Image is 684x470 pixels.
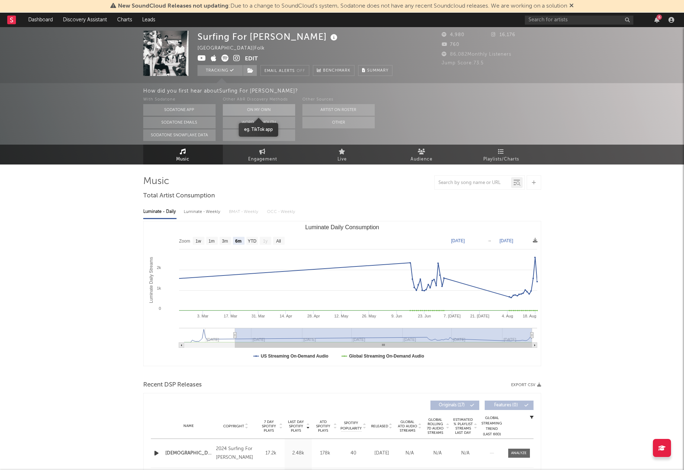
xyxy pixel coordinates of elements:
[143,129,216,141] button: Sodatone Snowflake Data
[305,224,379,230] text: Luminate Daily Consumption
[143,145,223,164] a: Music
[297,69,305,73] em: Off
[118,3,567,9] span: : Due to a change to SoundCloud's system, Sodatone does not have any recent Soundcloud releases. ...
[143,117,216,128] button: Sodatone Emails
[462,145,541,164] a: Playlists/Charts
[483,155,519,164] span: Playlists/Charts
[165,423,213,429] div: Name
[157,286,161,290] text: 1k
[143,104,216,116] button: Sodatone App
[430,401,479,410] button: Originals(17)
[259,420,279,433] span: 7 Day Spotify Plays
[261,354,328,359] text: US Streaming On-Demand Audio
[398,450,422,457] div: N/A
[143,95,216,104] div: With Sodatone
[314,450,337,457] div: 178k
[223,424,244,428] span: Copyright
[337,155,347,164] span: Live
[158,306,161,311] text: 0
[197,31,339,43] div: Surfing For [PERSON_NAME]
[485,401,534,410] button: Features(0)
[340,420,362,431] span: Spotify Popularity
[442,52,511,57] span: 86,082 Monthly Listeners
[143,381,202,389] span: Recent DSP Releases
[143,192,215,200] span: Total Artist Consumption
[313,65,354,76] a: Benchmark
[491,33,515,37] span: 16,176
[259,450,283,457] div: 17.2k
[179,239,190,244] text: Zoom
[525,16,633,25] input: Search for artists
[143,206,177,218] div: Luminate - Daily
[470,314,489,318] text: 21. [DATE]
[263,239,268,244] text: 1y
[442,61,484,65] span: Jump Score: 73.5
[224,314,237,318] text: 17. Mar
[500,238,513,243] text: [DATE]
[489,403,523,407] span: Features ( 0 )
[245,55,258,64] button: Edit
[569,3,574,9] span: Dismiss
[223,95,295,104] div: Other A&R Discovery Methods
[314,420,333,433] span: ATD Spotify Plays
[370,450,394,457] div: [DATE]
[118,3,229,9] span: New SoundCloud Releases not updating
[144,221,541,366] svg: Luminate Daily Consumption
[341,450,366,457] div: 40
[411,155,433,164] span: Audience
[208,239,214,244] text: 1m
[391,314,402,318] text: 9. Jun
[112,13,137,27] a: Charts
[453,450,477,457] div: N/A
[216,445,255,462] div: 2024 Surfing For [PERSON_NAME]
[435,403,468,407] span: Originals ( 17 )
[165,450,213,457] a: [DEMOGRAPHIC_DATA]
[349,354,424,359] text: Global Streaming On-Demand Audio
[451,238,465,243] text: [DATE]
[223,129,295,141] button: Other Tools
[435,180,511,186] input: Search by song name or URL
[425,450,450,457] div: N/A
[195,239,201,244] text: 1w
[184,206,222,218] div: Luminate - Weekly
[223,117,295,128] button: Word Of Mouth
[657,14,662,20] div: 6
[382,145,462,164] a: Audience
[511,383,541,387] button: Export CSV
[176,155,190,164] span: Music
[443,314,460,318] text: 7. [DATE]
[235,239,241,244] text: 6m
[453,418,473,435] span: Estimated % Playlist Streams Last Day
[302,104,375,116] button: Artist on Roster
[223,104,295,116] button: On My Own
[222,239,228,244] text: 3m
[418,314,431,318] text: 23. Jun
[425,418,445,435] span: Global Rolling 7D Audio Streams
[260,65,309,76] button: Email AlertsOff
[502,314,513,318] text: 4. Aug
[358,65,392,76] button: Summary
[302,117,375,128] button: Other
[286,450,310,457] div: 2.48k
[223,145,302,164] a: Engagement
[398,420,417,433] span: Global ATD Audio Streams
[323,67,351,75] span: Benchmark
[307,314,320,318] text: 28. Apr
[279,314,292,318] text: 14. Apr
[197,65,243,76] button: Tracking
[371,424,388,428] span: Released
[248,155,277,164] span: Engagement
[654,17,659,23] button: 6
[487,238,492,243] text: →
[523,314,536,318] text: 18. Aug
[251,314,265,318] text: 31. Mar
[247,239,256,244] text: YTD
[302,95,375,104] div: Other Sources
[197,44,273,53] div: [GEOGRAPHIC_DATA] | Folk
[148,257,153,303] text: Luminate Daily Streams
[481,415,503,437] div: Global Streaming Trend (Last 60D)
[197,314,209,318] text: 3. Mar
[442,42,459,47] span: 760
[137,13,160,27] a: Leads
